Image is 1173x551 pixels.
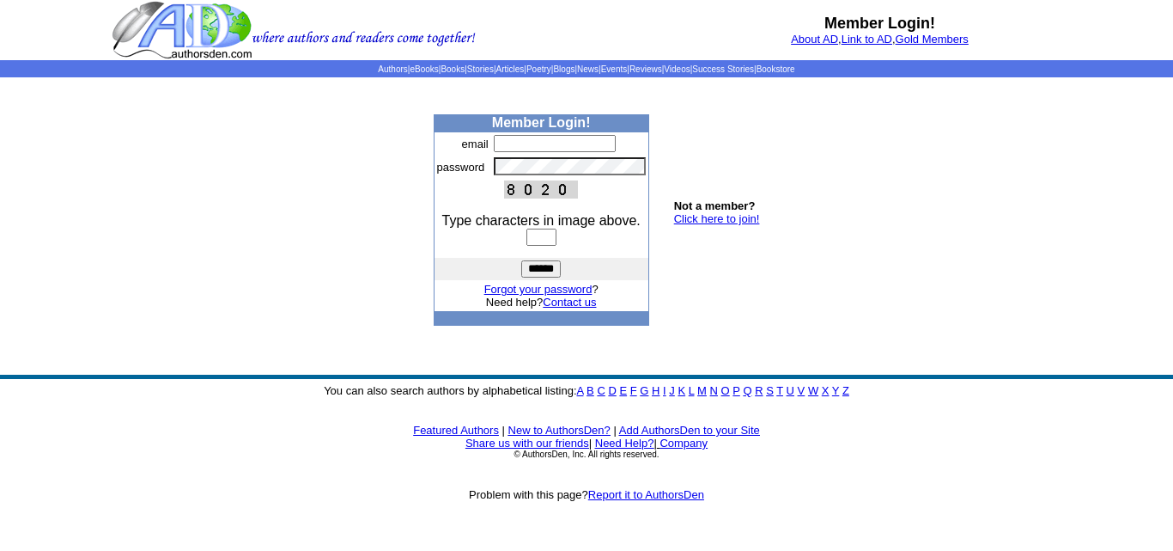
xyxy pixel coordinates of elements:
[832,384,839,397] a: Y
[663,384,666,397] a: I
[664,64,690,74] a: Videos
[486,296,597,309] font: Need help?
[553,64,574,74] a: Blogs
[595,437,654,450] a: Need Help?
[413,424,499,437] a: Featured Authors
[601,64,628,74] a: Events
[721,384,730,397] a: O
[613,424,616,437] font: |
[822,384,830,397] a: X
[492,115,591,130] b: Member Login!
[437,161,485,174] font: password
[465,437,589,450] a: Share us with our friends
[484,283,599,296] font: ?
[514,450,659,459] font: © AuthorsDen, Inc. All rights reserved.
[697,384,707,397] a: M
[410,64,438,74] a: eBooks
[484,283,593,296] a: Forgot your password
[597,384,605,397] a: C
[842,384,849,397] a: Z
[378,64,407,74] a: Authors
[798,384,805,397] a: V
[757,64,795,74] a: Bookstore
[652,384,659,397] a: H
[469,488,704,501] font: Problem with this page?
[526,64,551,74] a: Poetry
[608,384,616,397] a: D
[619,384,627,397] a: E
[619,424,760,437] a: Add AuthorsDen to your Site
[824,15,935,32] b: Member Login!
[710,384,718,397] a: N
[787,384,794,397] a: U
[462,138,489,150] font: email
[689,384,695,397] a: L
[496,64,525,74] a: Articles
[732,384,739,397] a: P
[755,384,763,397] a: R
[467,64,494,74] a: Stories
[543,296,596,309] a: Contact us
[577,64,599,74] a: News
[588,488,704,501] a: Report it to AuthorsDen
[586,384,594,397] a: B
[791,33,838,46] a: About AD
[791,33,969,46] font: , ,
[692,64,754,74] a: Success Stories
[678,384,685,397] a: K
[896,33,969,46] a: Gold Members
[508,424,611,437] a: New to AuthorsDen?
[776,384,783,397] a: T
[766,384,774,397] a: S
[324,384,849,397] font: You can also search authors by alphabetical listing:
[743,384,751,397] a: Q
[442,213,641,228] font: Type characters in image above.
[378,64,794,74] span: | | | | | | | | | | | |
[674,199,756,212] b: Not a member?
[640,384,648,397] a: G
[674,212,760,225] a: Click here to join!
[502,424,505,437] font: |
[630,384,637,397] a: F
[441,64,465,74] a: Books
[504,181,578,199] img: This Is CAPTCHA Image
[659,437,708,450] a: Company
[653,437,708,450] font: |
[589,437,592,450] font: |
[577,384,584,397] a: A
[808,384,818,397] a: W
[629,64,662,74] a: Reviews
[842,33,892,46] a: Link to AD
[669,384,675,397] a: J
